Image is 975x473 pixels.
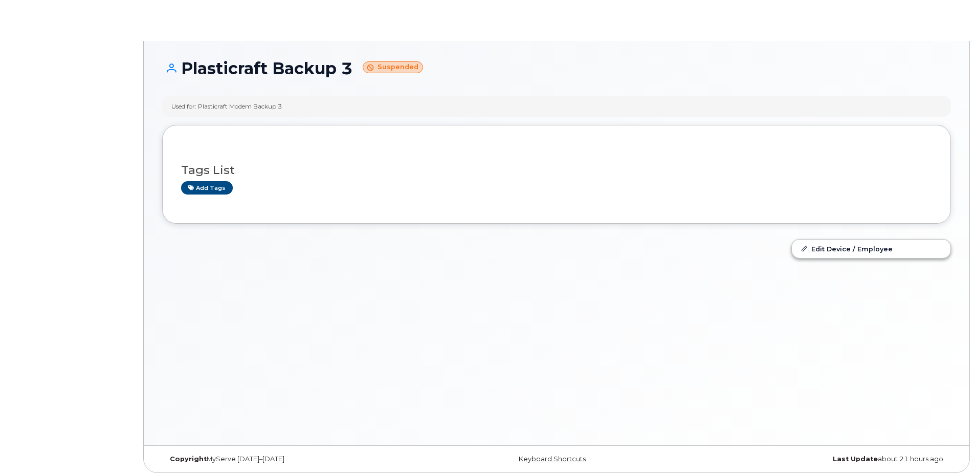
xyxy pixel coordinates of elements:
[792,240,950,258] a: Edit Device / Employee
[171,102,282,111] div: Used for: Plasticraft Modem Backup 3
[181,164,932,177] h3: Tags List
[162,455,425,463] div: MyServe [DATE]–[DATE]
[833,455,878,463] strong: Last Update
[162,59,951,77] h1: Plasticraft Backup 3
[181,181,233,194] a: Add tags
[688,455,951,463] div: about 21 hours ago
[170,455,207,463] strong: Copyright
[519,455,586,463] a: Keyboard Shortcuts
[363,61,423,73] small: Suspended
